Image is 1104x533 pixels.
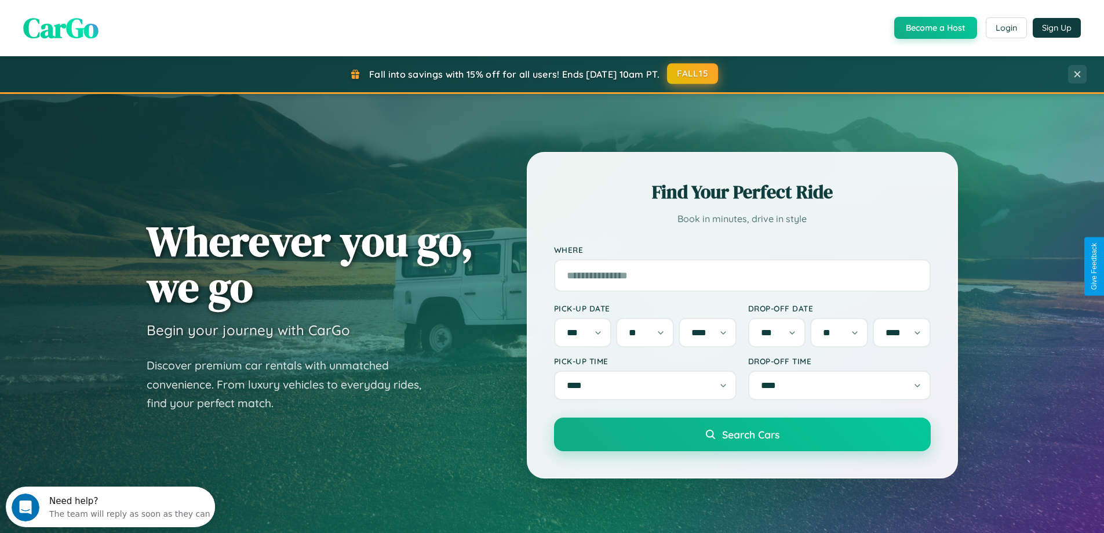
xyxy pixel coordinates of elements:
[5,5,216,37] div: Open Intercom Messenger
[554,418,931,451] button: Search Cars
[12,494,39,521] iframe: Intercom live chat
[554,356,737,366] label: Pick-up Time
[554,179,931,205] h2: Find Your Perfect Ride
[6,487,215,527] iframe: Intercom live chat discovery launcher
[667,63,718,84] button: FALL15
[722,428,779,441] span: Search Cars
[43,10,205,19] div: Need help?
[1090,243,1098,290] div: Give Feedback
[43,19,205,31] div: The team will reply as soon as they can
[748,356,931,366] label: Drop-off Time
[554,303,737,313] label: Pick-up Date
[147,321,350,339] h3: Begin your journey with CarGo
[369,68,660,80] span: Fall into savings with 15% off for all users! Ends [DATE] 10am PT.
[554,211,931,227] p: Book in minutes, drive in style
[147,218,473,310] h1: Wherever you go, we go
[986,17,1027,38] button: Login
[23,9,99,47] span: CarGo
[147,356,436,413] p: Discover premium car rentals with unmatched convenience. From luxury vehicles to everyday rides, ...
[894,17,977,39] button: Become a Host
[748,303,931,313] label: Drop-off Date
[554,245,931,255] label: Where
[1033,18,1081,38] button: Sign Up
